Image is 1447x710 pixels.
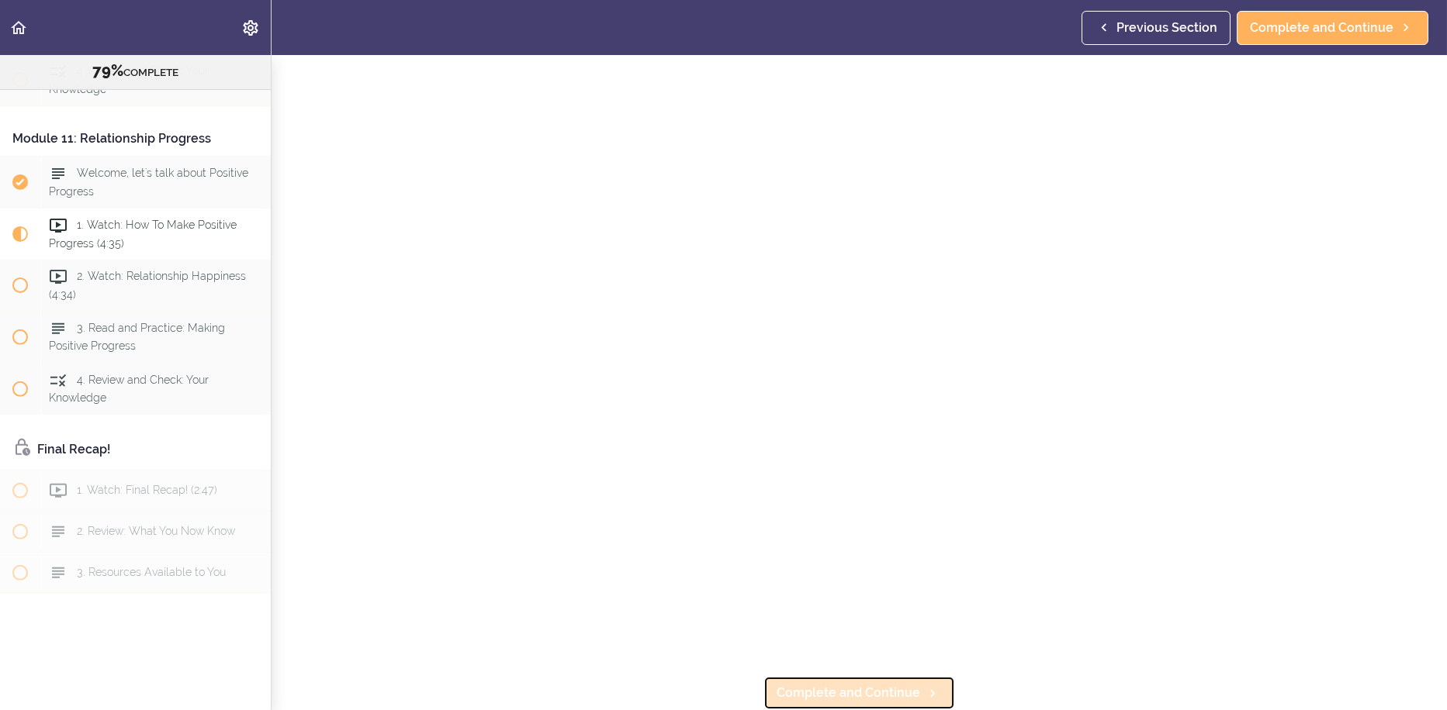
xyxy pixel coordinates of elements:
a: Complete and Continue [763,676,955,710]
span: 1. Watch: Final Recap! (2:47) [77,484,217,497]
span: 79% [92,61,123,80]
div: COMPLETE [19,61,251,81]
span: 3. Read and Practice: Making Positive Progress [49,322,225,352]
span: 1. Watch: How To Make Positive Progress (4:35) [49,219,237,249]
span: 3. Resources Available to You [77,567,226,579]
span: Complete and Continue [1250,19,1393,37]
a: Previous Section [1082,11,1231,45]
a: Complete and Continue [1237,11,1428,45]
span: 4. Review and Check: Your Knowledge [49,374,209,404]
svg: Settings Menu [241,19,260,37]
span: 2. Watch: Relationship Happiness (4:34) [49,270,246,300]
span: Welcome, let's talk about Positive Progress [49,167,248,197]
span: Complete and Continue [777,684,920,702]
span: Previous Section [1116,19,1217,37]
span: 2. Review: What You Now Know [77,526,235,538]
svg: Back to course curriculum [9,19,28,37]
iframe: Video Player [303,26,1416,651]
